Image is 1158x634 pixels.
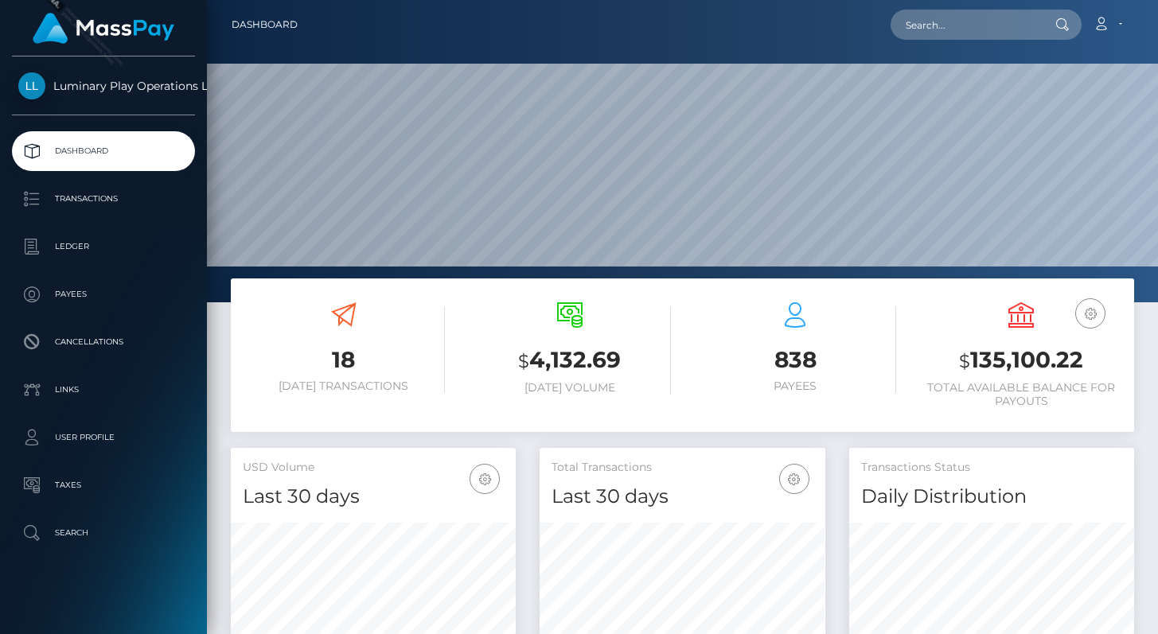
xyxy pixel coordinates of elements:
[18,187,189,211] p: Transactions
[18,282,189,306] p: Payees
[861,483,1122,511] h4: Daily Distribution
[243,483,504,511] h4: Last 30 days
[518,350,529,372] small: $
[920,344,1122,377] h3: 135,100.22
[18,521,189,545] p: Search
[695,344,897,375] h3: 838
[12,513,195,553] a: Search
[18,378,189,402] p: Links
[12,465,195,505] a: Taxes
[12,274,195,314] a: Payees
[12,370,195,410] a: Links
[243,379,445,393] h6: [DATE] Transactions
[243,344,445,375] h3: 18
[18,473,189,497] p: Taxes
[18,330,189,354] p: Cancellations
[695,379,897,393] h6: Payees
[12,179,195,219] a: Transactions
[920,381,1122,408] h6: Total Available Balance for Payouts
[18,426,189,449] p: User Profile
[12,418,195,457] a: User Profile
[469,344,671,377] h3: 4,132.69
[18,72,45,99] img: Luminary Play Operations Limited
[891,10,1040,40] input: Search...
[552,460,813,476] h5: Total Transactions
[12,322,195,362] a: Cancellations
[232,8,298,41] a: Dashboard
[469,381,671,395] h6: [DATE] Volume
[33,13,174,44] img: MassPay Logo
[12,131,195,171] a: Dashboard
[861,460,1122,476] h5: Transactions Status
[12,227,195,266] a: Ledger
[12,79,195,93] span: Luminary Play Operations Limited
[959,350,970,372] small: $
[243,460,504,476] h5: USD Volume
[552,483,813,511] h4: Last 30 days
[18,139,189,163] p: Dashboard
[18,235,189,259] p: Ledger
